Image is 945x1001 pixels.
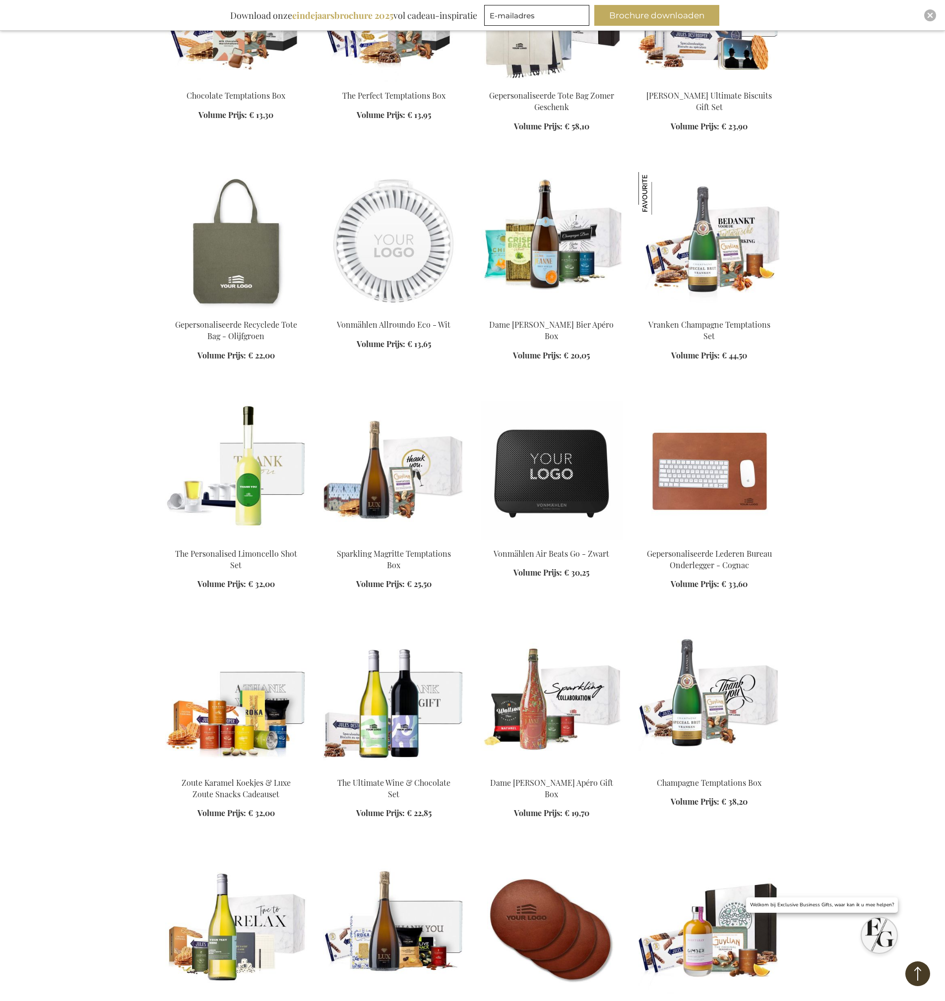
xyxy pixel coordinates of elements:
a: Volume Prijs: € 30,25 [513,567,589,579]
span: € 19,70 [565,808,589,818]
a: Sparkling Magritte Temptations Box [337,548,451,570]
a: Personalised Leather Desk Pad - Cognac [638,536,780,545]
span: € 30,25 [564,567,589,578]
a: Champagne Temptations Box [657,777,761,788]
button: Brochure downloaden [594,5,719,26]
img: Sparkling Margritte Temptations Box [323,401,465,540]
a: Volume Prijs: € 13,95 [357,110,431,121]
img: Gimber Sweet & Chocolate Gift Set [638,859,780,998]
a: Volume Prijs: € 22,00 [197,350,275,361]
span: € 32,00 [248,808,275,818]
a: Dame Jeanne Biermocktail Apéro Gift Box [481,765,623,774]
span: € 58,10 [565,121,589,131]
a: Chocolate Temptations Box Chocolate Temptations Box [165,78,307,87]
img: Personalised White Wine [165,859,307,998]
a: Volume Prijs: € 13,65 [357,339,431,350]
span: € 23,90 [721,121,748,131]
a: Volume Prijs: € 20,05 [513,350,590,361]
span: Volume Prijs: [514,808,563,818]
a: Vranken Champagne Temptations Set Vranken Champagne Temptations Set [638,307,780,316]
img: Personalised Leather Desk Pad - Cognac [638,401,780,540]
span: Volume Prijs: [357,339,405,349]
span: Volume Prijs: [357,110,405,120]
span: € 25,50 [407,579,432,589]
a: Zoute Karamel Koekjes & Luxe Zoute Snacks Cadeauset [182,777,291,799]
span: € 13,95 [407,110,431,120]
a: The Perfect Temptations Box [342,90,445,101]
a: Volume Prijs: € 13,30 [198,110,273,121]
span: Volume Prijs: [671,121,719,131]
span: € 13,30 [249,110,273,120]
a: Volume Prijs: € 25,50 [356,579,432,590]
input: E-mailadres [484,5,589,26]
a: Dame Jeanne Champagne Beer Apéro Box [481,307,623,316]
span: € 32,00 [248,579,275,589]
span: Volume Prijs: [671,350,720,360]
span: Volume Prijs: [671,796,719,807]
span: Volume Prijs: [197,579,246,589]
span: Volume Prijs: [514,121,563,131]
span: Volume Prijs: [671,579,719,589]
span: Volume Prijs: [356,579,405,589]
a: Volume Prijs: € 19,70 [514,808,589,819]
img: Vranken Champagne Temptations Set [638,172,681,215]
a: [PERSON_NAME] Ultimate Biscuits Gift Set [646,90,772,112]
a: The Ultimate Wine & Chocolate Set [337,777,450,799]
a: Volume Prijs: € 58,10 [514,121,589,132]
img: Champagne Temptations Box [638,630,780,769]
a: Jules Destrooper Ultimate Biscuits Gift Set Jules Destrooper Ultimate Biscuits Gift Set [638,78,780,87]
img: The Personalised Limoncello Shot Set [165,401,307,540]
a: Gepersonaliseerde Tote Bag Zomer Geschenk [489,90,614,112]
a: Gepersonaliseerde Lederen Bureau Onderlegger - Cognac [647,548,772,570]
a: Volume Prijs: € 23,90 [671,121,748,132]
a: Volume Prijs: € 38,20 [671,796,748,808]
a: Volume Prijs: € 44,50 [671,350,747,361]
a: Volume Prijs: € 32,00 [197,579,275,590]
a: The Personalised Limoncello Shot Set [165,536,307,545]
span: Volume Prijs: [513,567,562,578]
span: € 33,60 [721,579,748,589]
a: Chocolate Temptations Box [187,90,285,101]
a: Volume Prijs: € 22,85 [356,808,432,819]
a: Dame [PERSON_NAME] Bier Apéro Box [489,319,614,341]
img: allroundo® eco vonmahlen [323,172,465,311]
span: Volume Prijs: [197,808,246,818]
span: Volume Prijs: [513,350,562,360]
a: The Perfect Temptations Box The Perfect Temptations Box [323,78,465,87]
a: Personalised Recycled Tote Bag - Olive [165,307,307,316]
a: Vonmahlen Air Beats GO [481,536,623,545]
img: Salted Caramel Biscuits & Luxury Salty Snacks Gift Set [165,630,307,769]
a: The Personalised Limoncello Shot Set [175,548,297,570]
div: Close [924,9,936,21]
img: Vranken Champagne Temptations Set [638,172,780,311]
img: Dame Jeanne Champagne Beer Apéro Box [481,172,623,311]
span: Volume Prijs: [197,350,246,360]
form: marketing offers and promotions [484,5,592,29]
span: € 22,00 [248,350,275,360]
a: Champagne Temptations Box [638,765,780,774]
a: Gepersonaliseerde Recyclede Tote Bag - Olijfgroen [175,319,297,341]
img: The Ultimate Wine & Chocolate Set [323,630,465,769]
a: Vranken Champagne Temptations Set [648,319,770,341]
div: Download onze vol cadeau-inspiratie [226,5,482,26]
b: eindejaarsbrochure 2025 [292,9,393,21]
img: Personalised Recycled Tote Bag - Olive [165,172,307,311]
span: € 44,50 [722,350,747,360]
a: Vonmählen Air Beats Go - Zwart [494,548,609,559]
a: Volume Prijs: € 32,00 [197,808,275,819]
a: The Ultimate Wine & Chocolate Set [323,765,465,774]
a: Volume Prijs: € 33,60 [671,579,748,590]
span: € 38,20 [721,796,748,807]
span: € 22,85 [407,808,432,818]
img: Gepersonaliseerde Set Van 4 Leren Onderzetters - Cognac [481,859,623,998]
span: € 20,05 [564,350,590,360]
a: Dame [PERSON_NAME] Apéro Gift Box [490,777,613,799]
a: Personalised Summer Bag Gift [481,78,623,87]
a: Vonmählen Allroundo Eco - Wit [337,319,450,330]
a: Salted Caramel Biscuits & Luxury Salty Snacks Gift Set [165,765,307,774]
img: Dame Jeanne Biermocktail Apéro Gift Box [481,630,623,769]
span: € 13,65 [407,339,431,349]
a: allroundo® eco vonmahlen [323,307,465,316]
img: The Office Party Box [323,859,465,998]
a: Sparkling Margritte Temptations Box [323,536,465,545]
